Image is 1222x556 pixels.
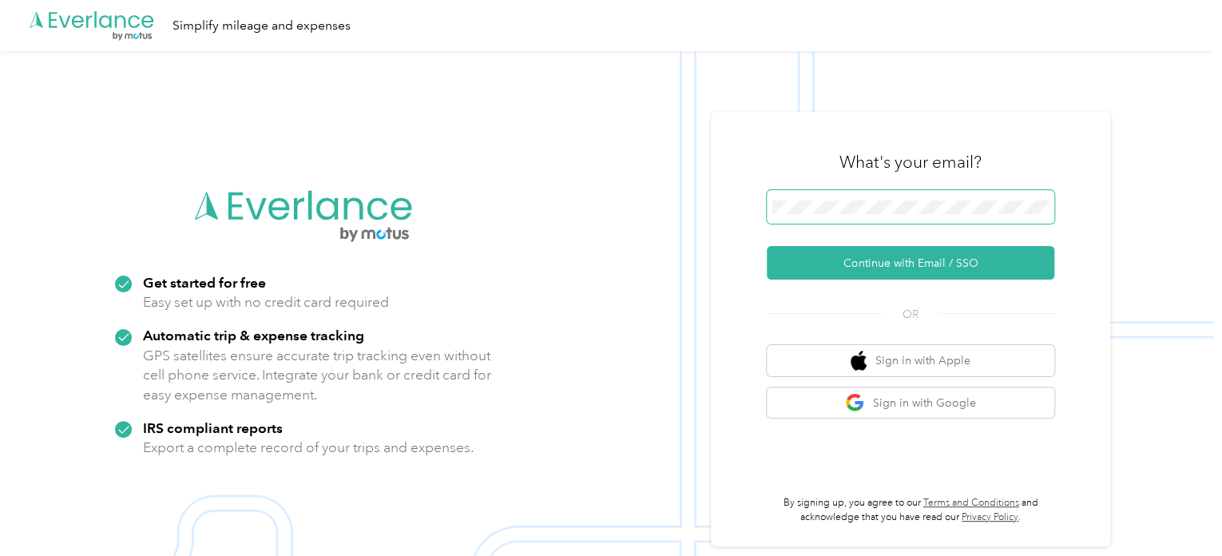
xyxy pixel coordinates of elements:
[767,246,1054,280] button: Continue with Email / SSO
[962,511,1018,523] a: Privacy Policy
[143,327,364,344] strong: Automatic trip & expense tracking
[143,292,389,312] p: Easy set up with no credit card required
[767,345,1054,376] button: apple logoSign in with Apple
[883,306,938,323] span: OR
[143,274,266,291] strong: Get started for free
[143,419,283,436] strong: IRS compliant reports
[845,393,865,413] img: google logo
[767,496,1054,524] p: By signing up, you agree to our and acknowledge that you have read our .
[143,438,474,458] p: Export a complete record of your trips and expenses.
[839,151,982,173] h3: What's your email?
[851,351,867,371] img: apple logo
[173,16,351,36] div: Simplify mileage and expenses
[923,497,1019,509] a: Terms and Conditions
[767,387,1054,419] button: google logoSign in with Google
[143,346,492,405] p: GPS satellites ensure accurate trip tracking even without cell phone service. Integrate your bank...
